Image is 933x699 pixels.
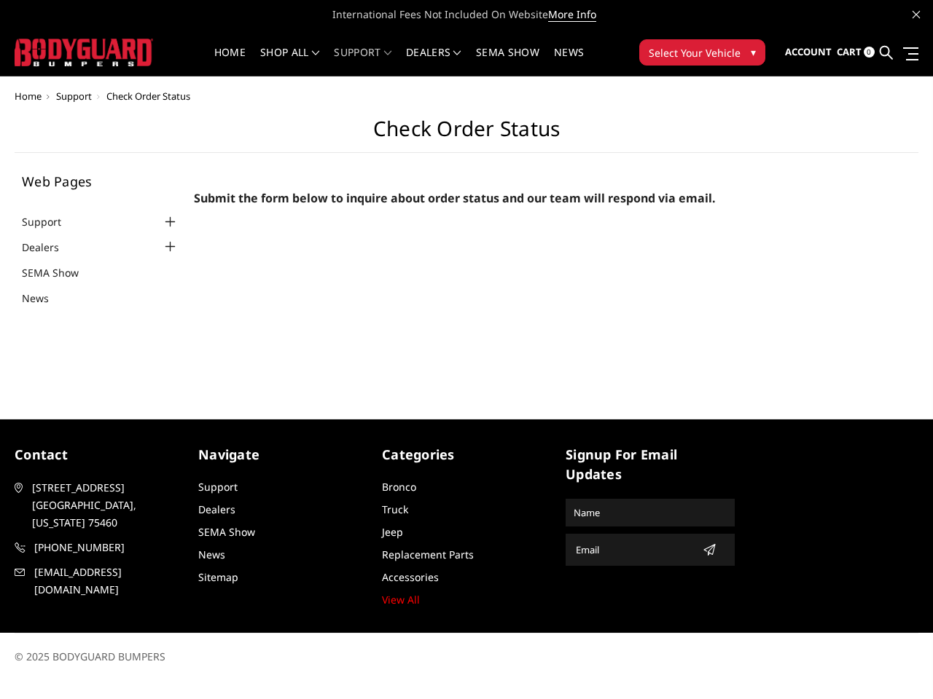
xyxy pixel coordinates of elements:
[15,39,153,66] img: BODYGUARD BUMPERS
[22,265,97,280] a: SEMA Show
[837,45,862,58] span: Cart
[22,291,67,306] a: News
[194,190,716,206] span: Submit the form below to inquire about order status and our team will respond via email.
[382,445,551,465] h5: Categories
[22,214,79,229] a: Support
[214,47,246,76] a: Home
[751,44,756,60] span: ▾
[15,116,918,153] h1: Check Order Status
[22,240,77,255] a: Dealers
[639,39,765,66] button: Select Your Vehicle
[198,502,235,516] a: Dealers
[198,445,367,465] h5: Navigate
[34,539,183,556] span: [PHONE_NUMBER]
[15,649,165,663] span: © 2025 BODYGUARD BUMPERS
[198,570,238,584] a: Sitemap
[785,45,832,58] span: Account
[382,570,439,584] a: Accessories
[15,564,184,599] a: [EMAIL_ADDRESS][DOMAIN_NAME]
[382,480,416,494] a: Bronco
[198,525,255,539] a: SEMA Show
[554,47,584,76] a: News
[15,539,184,556] a: [PHONE_NUMBER]
[406,47,461,76] a: Dealers
[334,47,391,76] a: Support
[568,501,733,524] input: Name
[32,479,181,532] span: [STREET_ADDRESS] [GEOGRAPHIC_DATA], [US_STATE] 75460
[382,548,474,561] a: Replacement Parts
[198,480,238,494] a: Support
[785,33,832,72] a: Account
[260,47,319,76] a: shop all
[382,525,403,539] a: Jeep
[837,33,875,72] a: Cart 0
[382,502,408,516] a: Truck
[15,445,184,465] h5: contact
[34,564,183,599] span: [EMAIL_ADDRESS][DOMAIN_NAME]
[864,47,875,58] span: 0
[106,90,190,103] span: Check Order Status
[566,445,735,484] h5: signup for email updates
[15,90,42,103] a: Home
[476,47,539,76] a: SEMA Show
[382,593,420,607] a: View All
[548,7,596,22] a: More Info
[649,45,741,60] span: Select Your Vehicle
[570,538,697,561] input: Email
[56,90,92,103] a: Support
[22,175,179,188] h5: Web Pages
[198,548,225,561] a: News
